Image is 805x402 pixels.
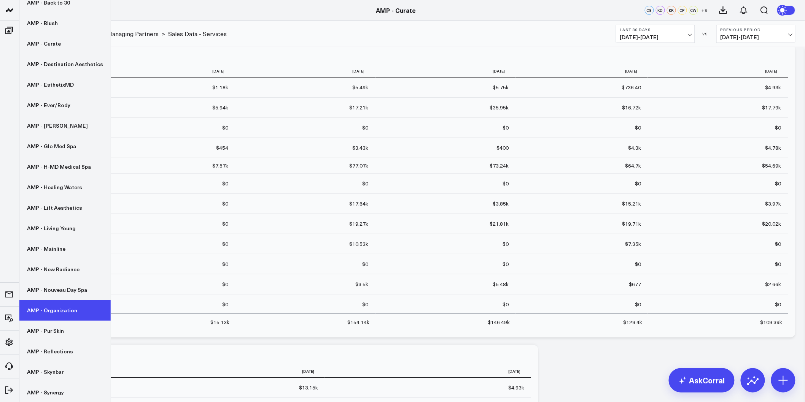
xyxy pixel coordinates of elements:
div: $0 [775,240,781,248]
div: $677 [629,280,641,288]
div: $0 [503,180,509,187]
div: $0 [635,124,641,131]
div: $19.27k [350,220,369,228]
a: AMP - Curate [376,6,416,14]
div: $15.13k [210,318,229,326]
div: $3.97k [765,200,781,207]
div: $5.48k [493,280,509,288]
div: $35.95k [490,104,509,111]
div: KR [667,6,676,15]
div: $20.02k [762,220,781,228]
div: $4.93k [508,384,524,391]
a: AMP - Nouveau Day Spa [19,280,111,300]
div: $7.35k [625,240,641,248]
div: $3.43k [353,144,369,152]
a: AMP - Living Young [19,218,111,239]
div: $454 [216,144,228,152]
a: AskCorral [669,368,735,393]
div: $13.15k [299,384,318,391]
div: $73.24k [490,162,509,169]
th: [DATE] [375,65,516,78]
div: $17.21k [350,104,369,111]
a: Sales Data - Services [168,30,227,38]
div: $54.69k [762,162,781,169]
div: $0 [635,180,641,187]
a: AMP - Ever/Body [19,95,111,116]
div: $736.40 [622,84,641,91]
div: $17.79k [762,104,781,111]
div: $0 [363,301,369,308]
a: AMP - Curate [19,33,111,54]
div: $0 [363,260,369,268]
div: $0 [222,220,228,228]
a: AMP - Blush [19,13,111,33]
div: $16.72k [622,104,641,111]
div: $0 [503,240,509,248]
div: $4.78k [765,144,781,152]
span: [DATE] - [DATE] [721,34,791,40]
div: CW [689,6,698,15]
a: AMP - Skynbar [19,362,111,382]
span: [DATE] - [DATE] [620,34,691,40]
div: $0 [363,124,369,131]
a: AMP - H-MD Medical Spa [19,157,111,177]
div: $10.53k [350,240,369,248]
a: Log Out [2,383,17,397]
button: +9 [700,6,709,15]
b: Last 30 Days [620,27,691,32]
div: $0 [503,124,509,131]
a: AMP - Mainline [19,239,111,259]
a: AMP - EsthetixMD [19,74,111,95]
th: [DATE] [325,365,531,378]
a: AMP - Reflections [19,341,111,362]
div: $0 [222,124,228,131]
div: $5.94k [212,104,228,111]
div: $64.7k [625,162,641,169]
div: $77.07k [350,162,369,169]
div: $0 [503,301,509,308]
div: $0 [222,180,228,187]
span: + 9 [702,8,708,13]
div: $0 [503,260,509,268]
div: $0 [363,180,369,187]
a: AMP - Healing Waters [19,177,111,198]
div: CS [645,6,654,15]
div: $5.75k [493,84,509,91]
a: AMP - Glo Med Spa [19,136,111,157]
th: [DATE] [235,65,375,78]
div: $400 [496,144,509,152]
div: $4.93k [765,84,781,91]
div: $0 [775,180,781,187]
th: [DATE] [110,65,235,78]
div: $4.3k [628,144,641,152]
div: VS [699,32,713,36]
div: $109.39k [760,318,783,326]
a: AMP - Lift Aesthetics [19,198,111,218]
a: AMP - Organization [19,300,111,321]
a: AMP - Pur Skin [19,321,111,341]
div: $19.71k [622,220,641,228]
div: $2.66k [765,280,781,288]
div: $0 [222,240,228,248]
div: $0 [635,260,641,268]
div: $0 [222,260,228,268]
div: $7.57k [212,162,228,169]
div: $15.21k [622,200,641,207]
div: KD [656,6,665,15]
button: Last 30 Days[DATE]-[DATE] [616,25,695,43]
div: $0 [775,301,781,308]
div: $1.18k [212,84,228,91]
button: Previous Period[DATE]-[DATE] [716,25,795,43]
a: AMP - New Radiance [19,259,111,280]
th: [DATE] [515,65,648,78]
th: [DATE] [648,65,788,78]
div: $5.49k [353,84,369,91]
div: $0 [775,260,781,268]
div: $3.5k [356,280,369,288]
div: $17.64k [350,200,369,207]
div: $3.85k [493,200,509,207]
a: AMP - Destination Aesthetics [19,54,111,74]
div: $154.14k [348,318,370,326]
th: [DATE] [110,365,325,378]
div: $21.81k [490,220,509,228]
